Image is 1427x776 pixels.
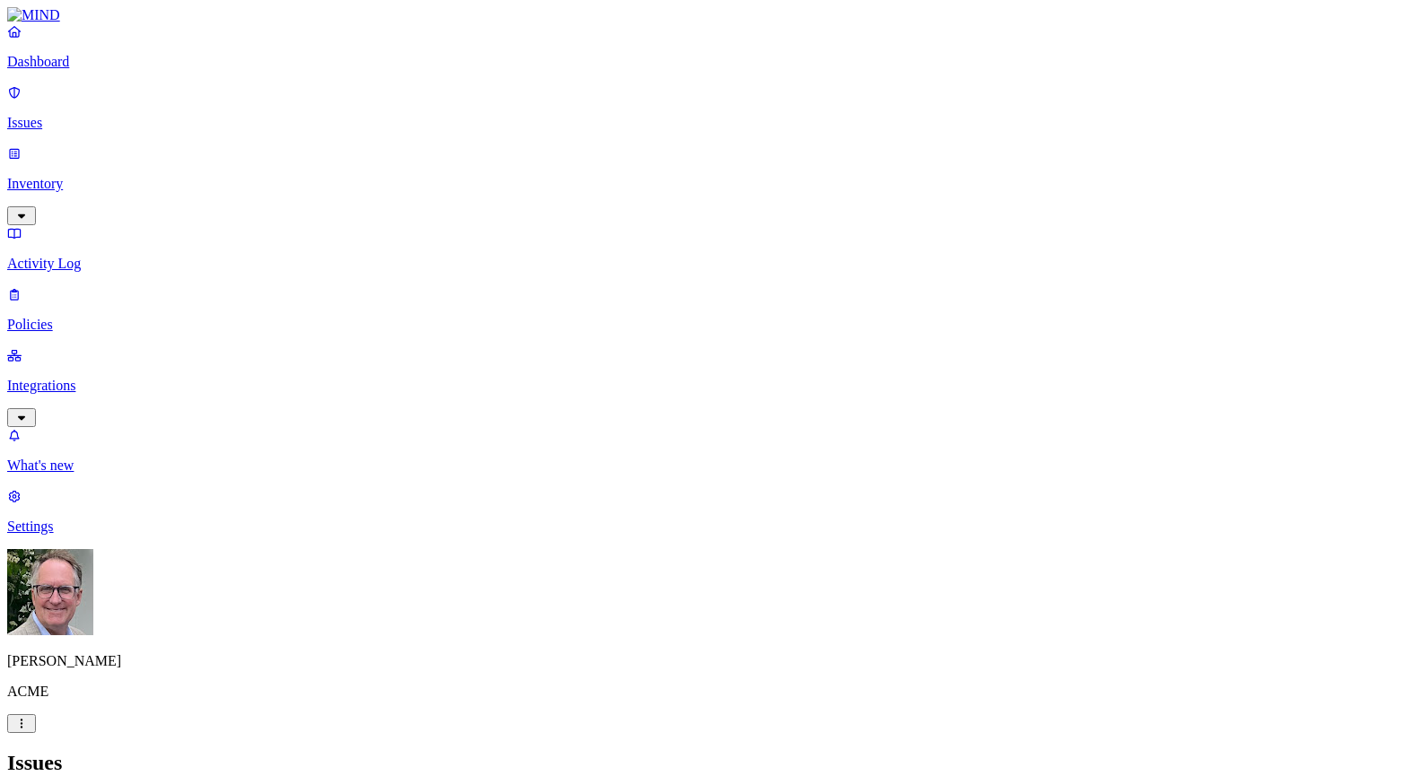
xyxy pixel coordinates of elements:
img: MIND [7,7,60,23]
a: Activity Log [7,225,1420,272]
a: Inventory [7,145,1420,222]
p: What's new [7,458,1420,474]
a: Policies [7,286,1420,333]
a: What's new [7,427,1420,474]
h2: Issues [7,751,1420,775]
a: Dashboard [7,23,1420,70]
a: MIND [7,7,1420,23]
p: Issues [7,115,1420,131]
p: ACME [7,684,1420,700]
p: Activity Log [7,256,1420,272]
a: Issues [7,84,1420,131]
p: Inventory [7,176,1420,192]
a: Integrations [7,347,1420,424]
p: Policies [7,317,1420,333]
img: Greg Stolhand [7,549,93,635]
p: [PERSON_NAME] [7,653,1420,669]
p: Dashboard [7,54,1420,70]
a: Settings [7,488,1420,535]
p: Settings [7,519,1420,535]
p: Integrations [7,378,1420,394]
